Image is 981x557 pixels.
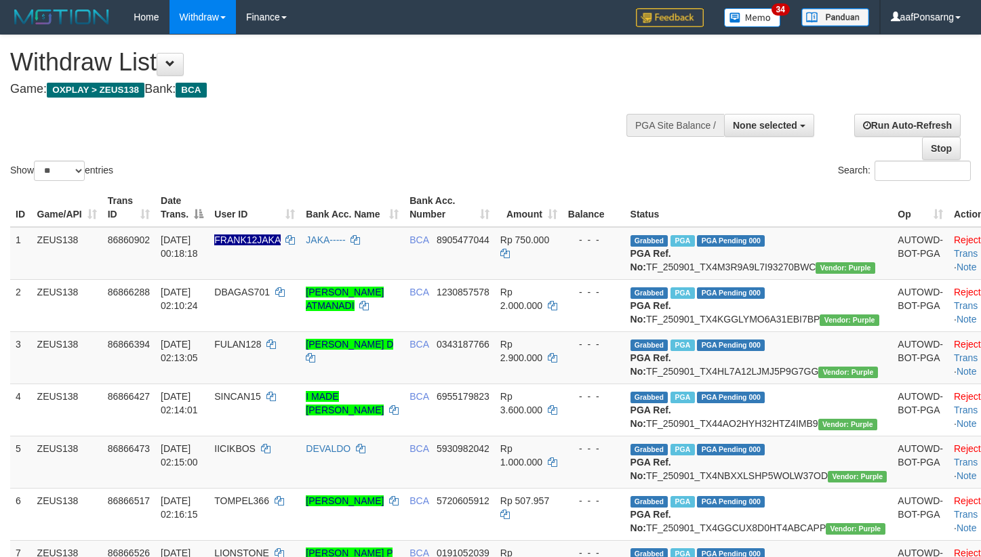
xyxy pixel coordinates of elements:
td: TF_250901_TX4M3R9A9L7I93270BWC [625,227,893,280]
span: Marked by aafpengsreynich [670,287,694,299]
span: Grabbed [630,392,668,403]
span: 86866288 [108,287,150,297]
span: Rp 2.000.000 [500,287,542,311]
span: Vendor URL: https://trx4.1velocity.biz [818,367,877,378]
td: TF_250901_TX44AO2HYH32HTZ4IMB9 [625,384,893,436]
span: 86866517 [108,495,150,506]
th: Date Trans.: activate to sort column descending [155,188,209,227]
span: DBAGAS701 [214,287,270,297]
span: Grabbed [630,496,668,508]
a: Reject [954,391,981,402]
a: Note [957,522,977,533]
img: MOTION_logo.png [10,7,113,27]
span: BCA [409,234,428,245]
span: [DATE] 02:15:00 [161,443,198,468]
span: [DATE] 02:16:15 [161,495,198,520]
b: PGA Ref. No: [630,248,671,272]
td: ZEUS138 [32,331,102,384]
a: Note [957,314,977,325]
span: BCA [409,339,428,350]
span: Copy 5720605912 to clipboard [437,495,489,506]
span: 86866394 [108,339,150,350]
b: PGA Ref. No: [630,300,671,325]
b: PGA Ref. No: [630,405,671,429]
b: PGA Ref. No: [630,352,671,377]
span: BCA [409,391,428,402]
td: 3 [10,331,32,384]
th: ID [10,188,32,227]
td: AUTOWD-BOT-PGA [892,436,948,488]
span: Marked by aafpengsreynich [670,339,694,351]
label: Show entries [10,161,113,181]
td: 5 [10,436,32,488]
td: ZEUS138 [32,227,102,280]
span: Copy 8905477044 to clipboard [437,234,489,245]
a: Note [957,418,977,429]
a: Note [957,262,977,272]
span: Rp 1.000.000 [500,443,542,468]
span: [DATE] 02:13:05 [161,339,198,363]
span: BCA [176,83,206,98]
a: [PERSON_NAME] ATMANADI [306,287,384,311]
span: Rp 3.600.000 [500,391,542,415]
span: Marked by aafpengsreynich [670,496,694,508]
div: - - - [568,285,620,299]
span: Vendor URL: https://trx4.1velocity.biz [816,262,875,274]
a: [PERSON_NAME] D [306,339,393,350]
span: PGA Pending [697,392,765,403]
span: Grabbed [630,339,668,351]
span: TOMPEL366 [214,495,269,506]
span: Grabbed [630,444,668,455]
td: 4 [10,384,32,436]
span: PGA Pending [697,287,765,299]
h4: Game: Bank: [10,83,641,96]
input: Search: [875,161,971,181]
th: Amount: activate to sort column ascending [495,188,563,227]
td: AUTOWD-BOT-PGA [892,331,948,384]
span: Marked by aafpengsreynich [670,392,694,403]
span: Vendor URL: https://trx4.1velocity.biz [818,419,877,430]
td: TF_250901_TX4KGGLYMO6A31EBI7BP [625,279,893,331]
div: - - - [568,337,620,351]
span: 34 [772,3,790,16]
a: Reject [954,339,981,350]
span: Copy 6955179823 to clipboard [437,391,489,402]
th: Trans ID: activate to sort column ascending [102,188,155,227]
td: ZEUS138 [32,384,102,436]
h1: Withdraw List [10,49,641,76]
th: Bank Acc. Number: activate to sort column ascending [404,188,495,227]
span: Vendor URL: https://trx4.1velocity.biz [820,314,879,326]
div: - - - [568,233,620,247]
div: - - - [568,494,620,508]
th: Status [625,188,893,227]
span: 86860902 [108,234,150,245]
button: None selected [724,114,814,137]
a: Note [957,470,977,481]
div: - - - [568,390,620,403]
td: TF_250901_TX4NBXXLSHP5WOLW37OD [625,436,893,488]
span: PGA Pending [697,339,765,351]
span: [DATE] 02:10:24 [161,287,198,311]
span: Grabbed [630,287,668,299]
label: Search: [838,161,971,181]
td: AUTOWD-BOT-PGA [892,279,948,331]
a: Reject [954,287,981,297]
td: TF_250901_TX4GGCUX8D0HT4ABCAPP [625,488,893,540]
b: PGA Ref. No: [630,457,671,481]
a: Stop [922,137,961,160]
a: Reject [954,234,981,245]
span: BCA [409,287,428,297]
a: Reject [954,443,981,454]
span: Vendor URL: https://trx4.1velocity.biz [828,471,887,482]
span: Vendor URL: https://trx4.1velocity.biz [826,523,885,535]
td: AUTOWD-BOT-PGA [892,384,948,436]
td: TF_250901_TX4HL7A12LJMJ5P9G7GG [625,331,893,384]
span: None selected [733,120,797,131]
a: Reject [954,495,981,506]
select: Showentries [34,161,85,181]
a: JAKA----- [306,234,345,245]
th: Balance [563,188,625,227]
th: Bank Acc. Name: activate to sort column ascending [300,188,404,227]
td: AUTOWD-BOT-PGA [892,488,948,540]
th: Game/API: activate to sort column ascending [32,188,102,227]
